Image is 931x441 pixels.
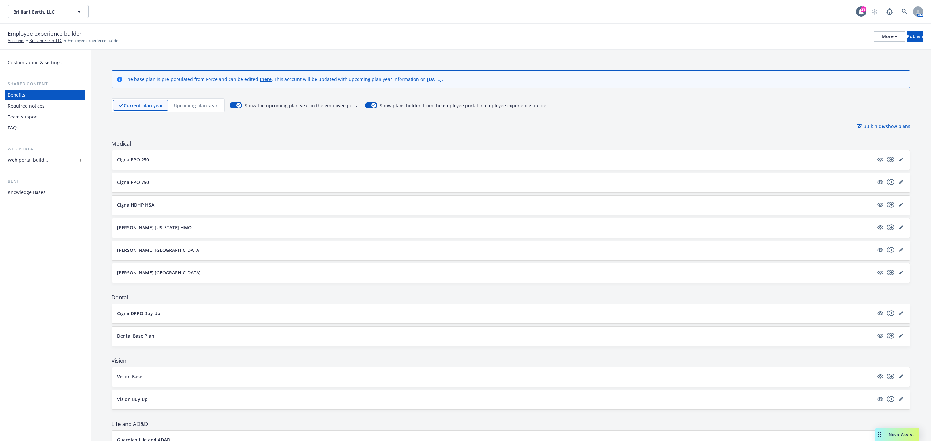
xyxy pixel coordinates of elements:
[8,155,48,165] div: Web portal builder
[876,201,884,209] a: visible
[117,333,154,339] p: Dental Base Plan
[29,38,62,44] a: Brilliant Earth, LLC
[897,178,905,186] a: editPencil
[117,156,149,163] p: Cigna PPO 250
[117,179,874,186] button: Cigna PPO 750
[897,156,905,163] a: editPencil
[897,269,905,276] a: editPencil
[876,332,884,340] a: visible
[887,332,894,340] a: copyPlus
[5,101,85,111] a: Required notices
[887,246,894,254] a: copyPlus
[875,428,919,441] button: Nova Assist
[897,309,905,317] a: editPencil
[5,81,85,87] div: Shared content
[112,293,910,301] span: Dental
[5,146,85,152] div: Web portal
[861,6,866,12] div: 29
[897,201,905,209] a: editPencil
[112,140,910,148] span: Medical
[8,123,19,133] div: FAQs
[117,201,874,208] button: Cigna HDHP HSA
[876,373,884,380] a: visible
[887,201,894,209] a: copyPlus
[117,247,201,253] p: [PERSON_NAME] [GEOGRAPHIC_DATA]
[876,395,884,403] a: visible
[5,178,85,185] div: Benji
[117,333,874,339] button: Dental Base Plan
[117,396,874,403] button: Vision Buy Up
[117,224,874,231] button: [PERSON_NAME] [US_STATE] HMO
[5,112,85,122] a: Team support
[117,310,874,317] button: Cigna DPPO Buy Up
[876,223,884,231] a: visible
[8,29,82,38] span: Employee experience builder
[876,178,884,186] a: visible
[897,246,905,254] a: editPencil
[112,357,910,364] span: Vision
[887,156,894,163] a: copyPlus
[876,156,884,163] a: visible
[117,373,874,380] button: Vision Base
[8,5,89,18] button: Brilliant Earth, LLC
[117,310,160,317] p: Cigna DPPO Buy Up
[117,156,874,163] button: Cigna PPO 250
[897,395,905,403] a: editPencil
[68,38,120,44] span: Employee experience builder
[874,31,905,42] button: More
[857,123,910,129] p: Bulk hide/show plans
[907,31,923,42] button: Publish
[124,102,163,109] p: Current plan year
[887,269,894,276] a: copyPlus
[883,5,896,18] a: Report a Bug
[887,373,894,380] a: copyPlus
[8,90,25,100] div: Benefits
[898,5,911,18] a: Search
[117,396,148,403] p: Vision Buy Up
[887,223,894,231] a: copyPlus
[5,90,85,100] a: Benefits
[272,76,427,82] span: . This account will be updated with upcoming plan year information on
[5,57,85,68] a: Customization & settings
[897,373,905,380] a: editPencil
[117,269,201,276] p: [PERSON_NAME] [GEOGRAPHIC_DATA]
[174,102,218,109] p: Upcoming plan year
[8,57,62,68] div: Customization & settings
[8,101,45,111] div: Required notices
[887,309,894,317] a: copyPlus
[875,428,883,441] div: Drag to move
[117,269,874,276] button: [PERSON_NAME] [GEOGRAPHIC_DATA]
[8,112,38,122] div: Team support
[117,247,874,253] button: [PERSON_NAME] [GEOGRAPHIC_DATA]
[117,201,154,208] p: Cigna HDHP HSA
[8,38,24,44] a: Accounts
[380,102,548,109] span: Show plans hidden from the employee portal in employee experience builder
[260,76,272,82] a: there
[876,309,884,317] a: visible
[8,187,46,198] div: Knowledge Bases
[125,76,260,82] span: The base plan is pre-populated from Force and can be edited
[882,32,898,41] div: More
[868,5,881,18] a: Start snowing
[876,246,884,254] a: visible
[427,76,443,82] span: [DATE] .
[5,123,85,133] a: FAQs
[112,420,910,428] span: Life and AD&D
[117,373,142,380] p: Vision Base
[5,187,85,198] a: Knowledge Bases
[117,179,149,186] p: Cigna PPO 750
[889,432,914,437] span: Nova Assist
[907,32,923,41] div: Publish
[117,224,192,231] p: [PERSON_NAME] [US_STATE] HMO
[887,178,894,186] a: copyPlus
[876,269,884,276] a: visible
